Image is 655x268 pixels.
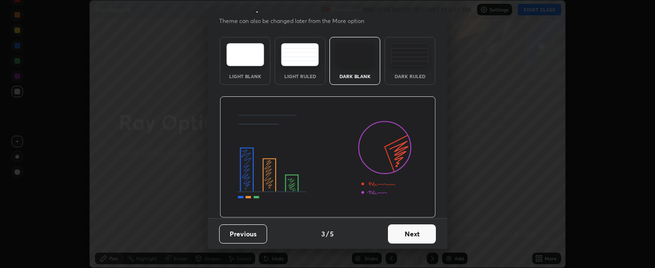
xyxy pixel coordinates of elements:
[281,43,319,66] img: lightRuledTheme.5fabf969.svg
[219,17,374,25] p: Theme can also be changed later from the More option
[326,229,329,239] h4: /
[321,229,325,239] h4: 3
[226,43,264,66] img: lightTheme.e5ed3b09.svg
[220,96,436,218] img: darkThemeBanner.d06ce4a2.svg
[336,43,374,66] img: darkTheme.f0cc69e5.svg
[330,229,334,239] h4: 5
[219,224,267,244] button: Previous
[226,74,264,79] div: Light Blank
[281,74,319,79] div: Light Ruled
[388,224,436,244] button: Next
[391,43,429,66] img: darkRuledTheme.de295e13.svg
[336,74,374,79] div: Dark Blank
[391,74,429,79] div: Dark Ruled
